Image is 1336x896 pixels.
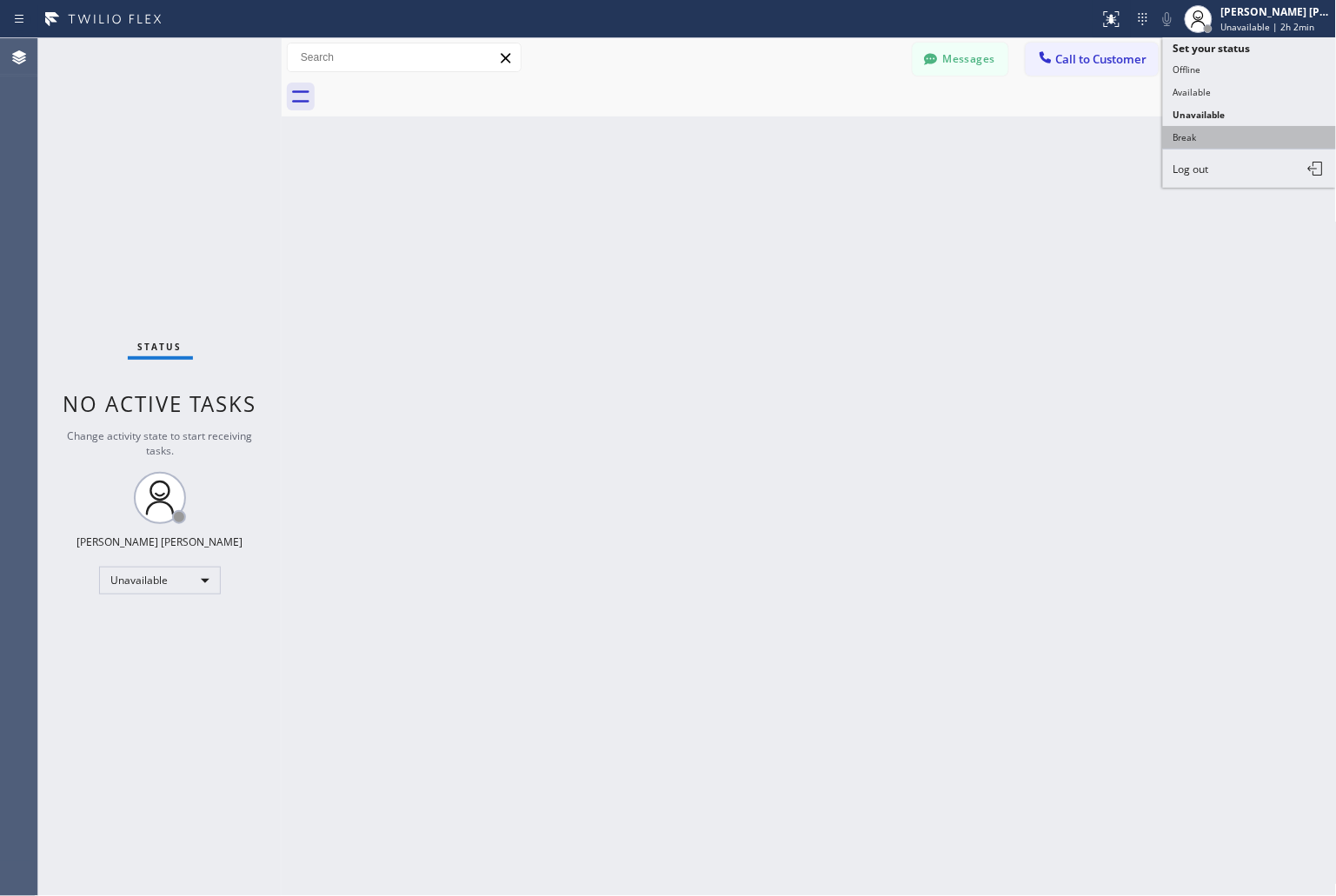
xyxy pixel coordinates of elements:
span: Unavailable | 2h 2min [1221,21,1315,33]
span: No active tasks [63,389,257,418]
span: Status [138,341,183,353]
button: Call to Customer [1026,43,1159,76]
input: Search [288,43,521,71]
div: [PERSON_NAME] [PERSON_NAME] [77,534,243,549]
div: [PERSON_NAME] [PERSON_NAME] [1221,4,1331,19]
button: Messages [913,43,1008,76]
div: Unavailable [99,567,221,594]
span: Change activity state to start receiving tasks. [68,428,253,458]
span: Call to Customer [1056,51,1147,67]
button: Mute [1155,7,1180,31]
